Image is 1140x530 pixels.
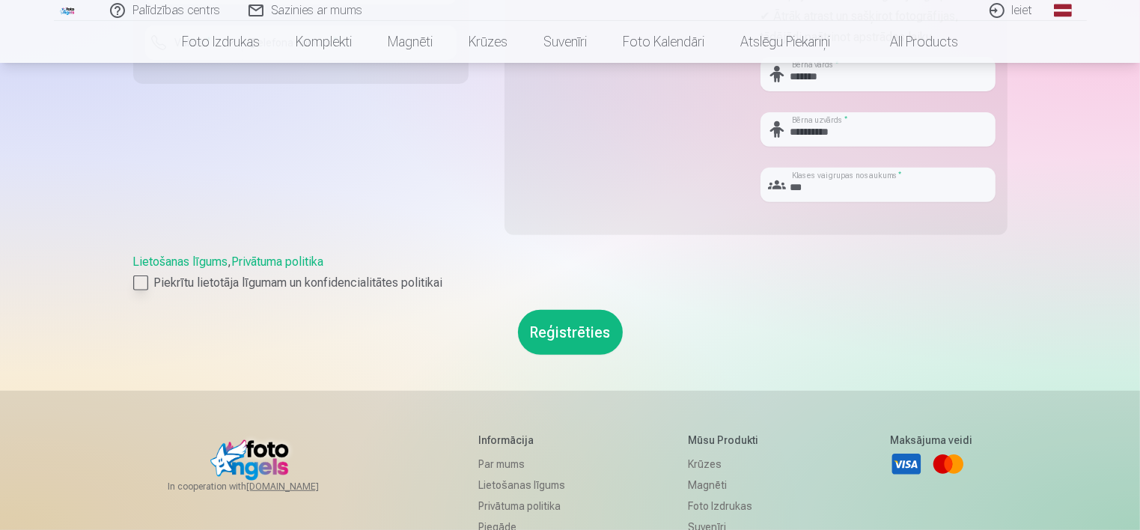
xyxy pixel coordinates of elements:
a: Lietošanas līgums [133,255,228,269]
a: Foto kalendāri [605,21,722,63]
label: Piekrītu lietotāja līgumam un konfidencialitātes politikai [133,274,1008,292]
a: Lietošanas līgums [478,475,565,496]
a: [DOMAIN_NAME] [246,481,355,493]
a: Suvenīri [525,21,605,63]
h5: Informācija [478,433,565,448]
a: Privātuma politika [478,496,565,517]
a: Magnēti [370,21,451,63]
a: Foto izdrukas [164,21,278,63]
a: Visa [890,448,923,481]
a: Privātuma politika [232,255,324,269]
a: Komplekti [278,21,370,63]
a: Magnēti [688,475,766,496]
a: Par mums [478,454,565,475]
div: , [133,253,1008,292]
button: Reģistrēties [518,310,623,355]
a: Atslēgu piekariņi [722,21,848,63]
a: Krūzes [688,454,766,475]
a: Krūzes [451,21,525,63]
img: /fa1 [60,6,76,15]
h5: Maksājuma veidi [890,433,972,448]
a: All products [848,21,976,63]
a: Foto izdrukas [688,496,766,517]
h5: Mūsu produkti [688,433,766,448]
span: In cooperation with [168,481,355,493]
a: Mastercard [932,448,965,481]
